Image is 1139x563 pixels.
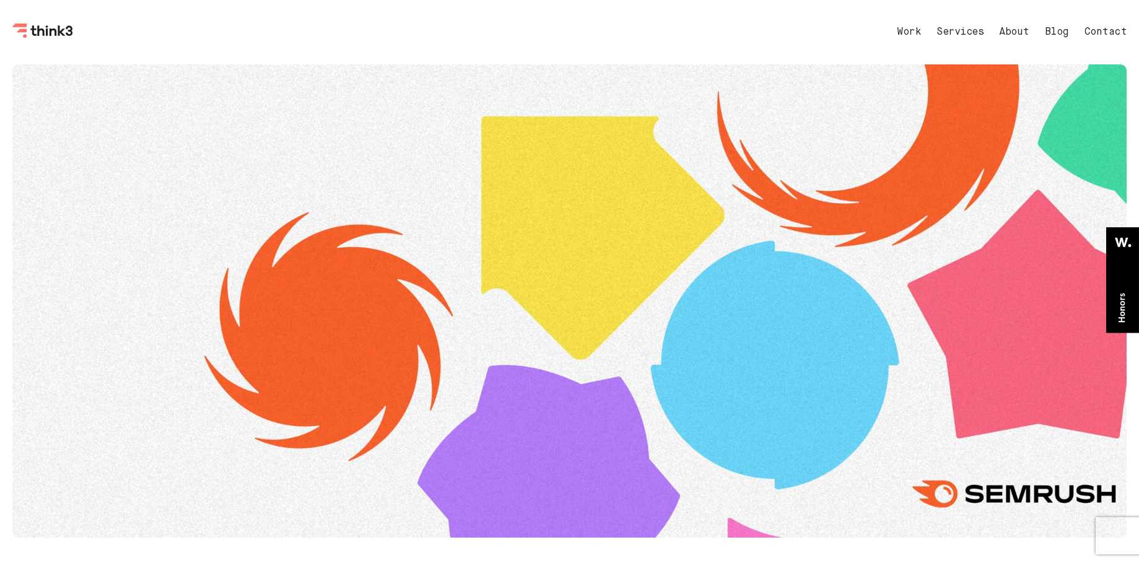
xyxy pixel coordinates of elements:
[936,27,984,37] a: Services
[1084,27,1127,37] a: Contact
[1045,27,1069,37] a: Blog
[999,27,1029,37] a: About
[897,27,921,37] a: Work
[12,28,74,40] a: Think3 Logo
